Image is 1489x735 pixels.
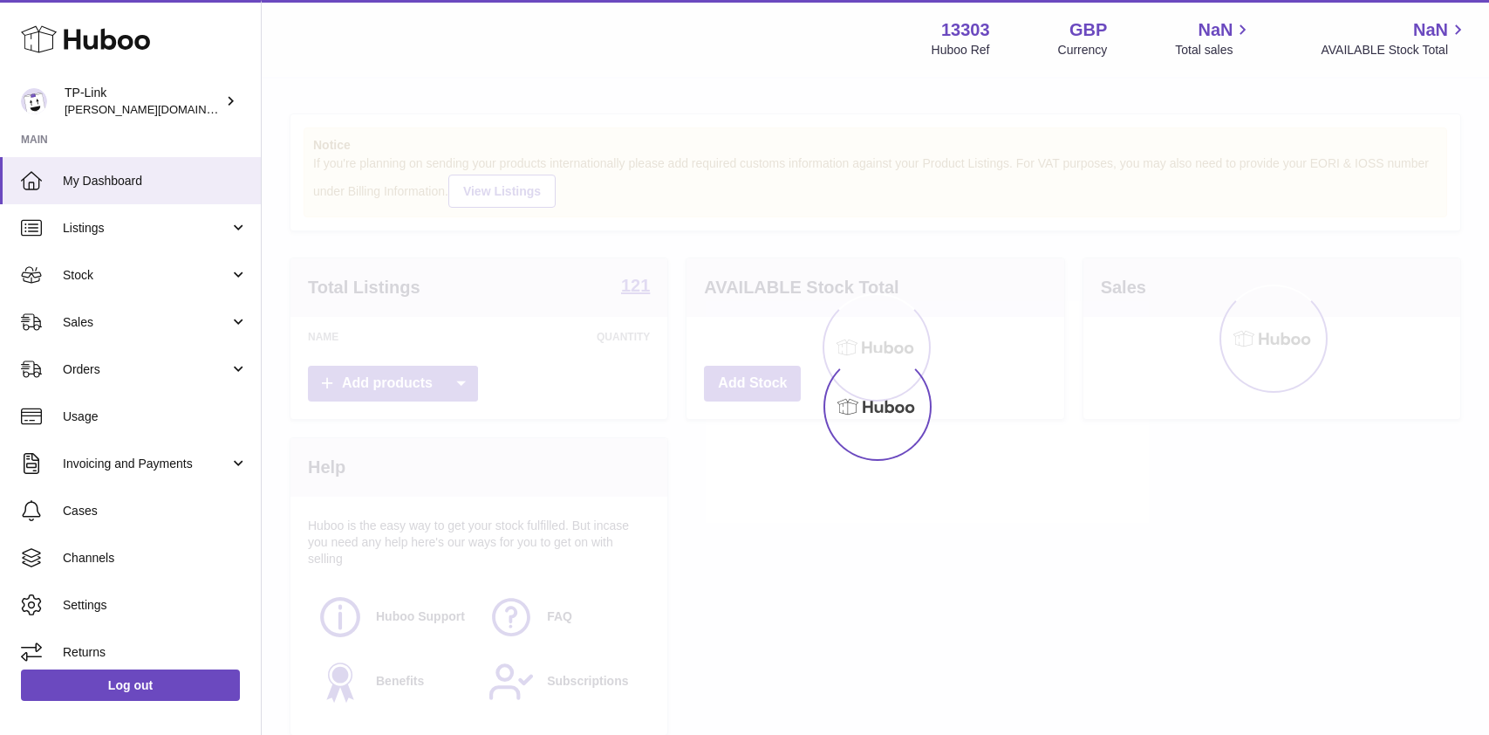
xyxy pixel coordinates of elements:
span: My Dashboard [63,173,248,189]
span: Channels [63,550,248,567]
div: TP-Link [65,85,222,118]
span: NaN [1413,18,1448,42]
span: Cases [63,503,248,519]
span: AVAILABLE Stock Total [1321,42,1468,58]
span: Stock [63,267,229,284]
a: Log out [21,670,240,701]
span: NaN [1198,18,1233,42]
div: Huboo Ref [932,42,990,58]
span: Sales [63,314,229,331]
strong: GBP [1069,18,1107,42]
span: Listings [63,220,229,237]
img: susie.li@tp-link.com [21,88,47,114]
a: NaN AVAILABLE Stock Total [1321,18,1468,58]
strong: 13303 [941,18,990,42]
span: [PERSON_NAME][DOMAIN_NAME][EMAIL_ADDRESS][DOMAIN_NAME] [65,102,441,116]
div: Currency [1058,42,1108,58]
span: Total sales [1175,42,1253,58]
span: Invoicing and Payments [63,456,229,472]
span: Returns [63,644,248,661]
span: Usage [63,409,248,425]
span: Settings [63,597,248,614]
a: NaN Total sales [1175,18,1253,58]
span: Orders [63,361,229,378]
